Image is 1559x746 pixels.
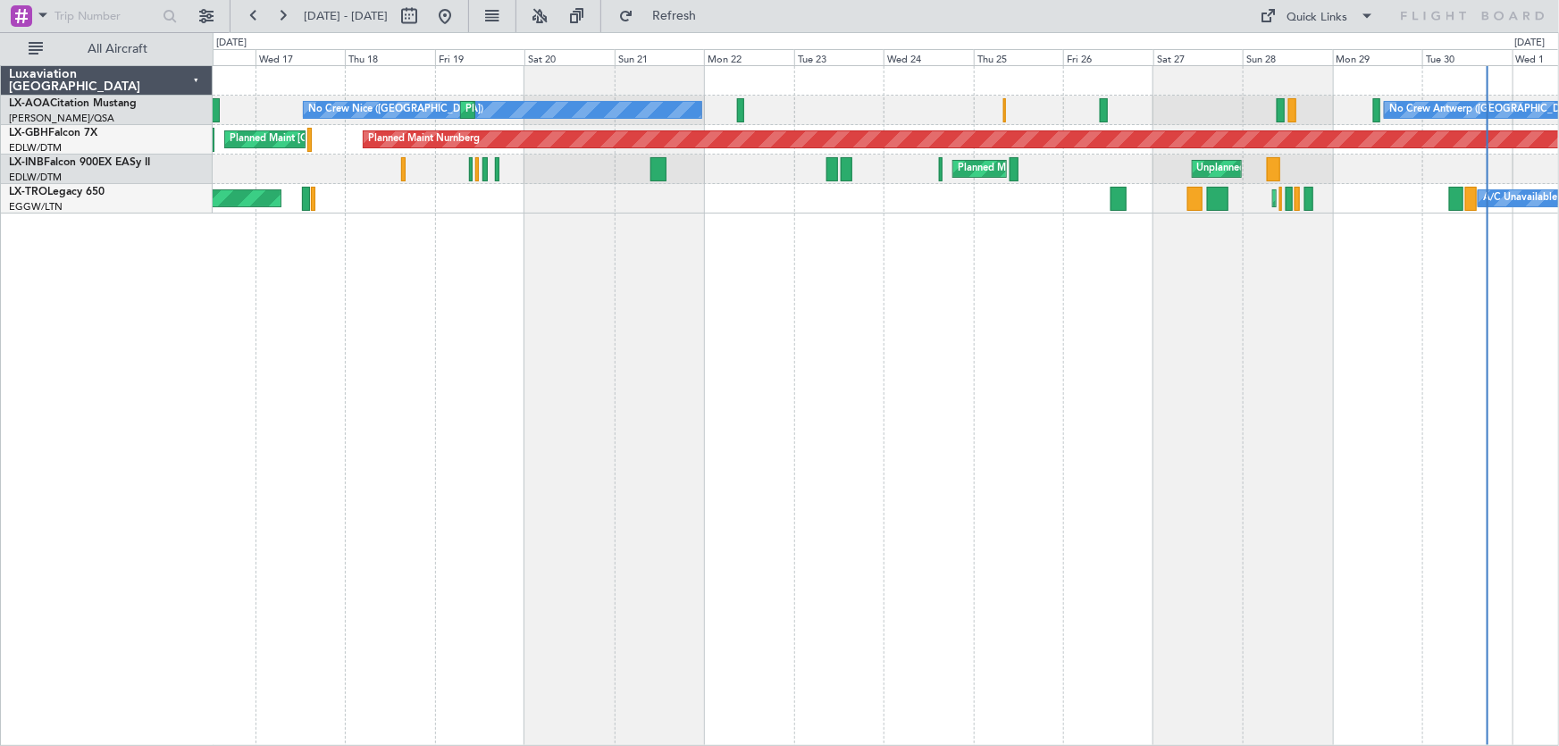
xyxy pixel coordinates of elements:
[54,3,157,29] input: Trip Number
[1515,36,1546,51] div: [DATE]
[884,49,974,65] div: Wed 24
[9,98,50,109] span: LX-AOA
[9,141,62,155] a: EDLW/DTM
[368,126,480,153] div: Planned Maint Nurnberg
[1252,2,1384,30] button: Quick Links
[610,2,717,30] button: Refresh
[9,128,48,138] span: LX-GBH
[1243,49,1333,65] div: Sun 28
[524,49,615,65] div: Sat 20
[637,10,712,22] span: Refresh
[345,49,435,65] div: Thu 18
[1197,155,1357,182] div: Unplanned Maint Roma (Ciampino)
[216,36,247,51] div: [DATE]
[230,126,511,153] div: Planned Maint [GEOGRAPHIC_DATA] ([GEOGRAPHIC_DATA])
[794,49,884,65] div: Tue 23
[304,8,388,24] span: [DATE] - [DATE]
[9,157,44,168] span: LX-INB
[435,49,525,65] div: Fri 19
[9,128,97,138] a: LX-GBHFalcon 7X
[1287,9,1348,27] div: Quick Links
[9,112,114,125] a: [PERSON_NAME]/QSA
[46,43,189,55] span: All Aircraft
[9,200,63,214] a: EGGW/LTN
[974,49,1064,65] div: Thu 25
[9,98,137,109] a: LX-AOACitation Mustang
[9,187,47,197] span: LX-TRO
[1483,185,1557,212] div: A/C Unavailable
[9,187,105,197] a: LX-TROLegacy 650
[1063,49,1153,65] div: Fri 26
[20,35,194,63] button: All Aircraft
[256,49,346,65] div: Wed 17
[615,49,705,65] div: Sun 21
[308,96,483,123] div: No Crew Nice ([GEOGRAPHIC_DATA])
[958,155,1239,182] div: Planned Maint [GEOGRAPHIC_DATA] ([GEOGRAPHIC_DATA])
[1153,49,1244,65] div: Sat 27
[465,96,665,123] div: Planned Maint Nice ([GEOGRAPHIC_DATA])
[1333,49,1423,65] div: Mon 29
[704,49,794,65] div: Mon 22
[9,171,62,184] a: EDLW/DTM
[9,157,150,168] a: LX-INBFalcon 900EX EASy II
[1422,49,1513,65] div: Tue 30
